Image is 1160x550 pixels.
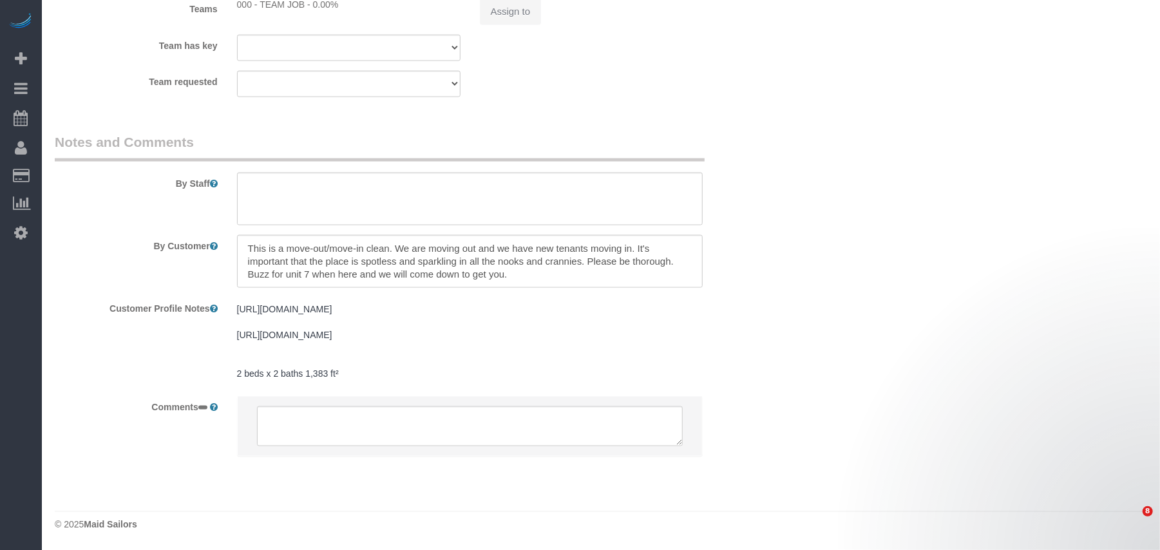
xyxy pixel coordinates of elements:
iframe: Intercom live chat [1116,506,1147,537]
iframe: Intercom notifications message [902,419,1160,515]
img: Automaid Logo [8,13,33,31]
span: 8 [1143,506,1153,517]
label: Comments [45,396,227,413]
label: Customer Profile Notes [45,298,227,315]
label: By Staff [45,173,227,190]
legend: Notes and Comments [55,133,705,162]
label: Team requested [45,71,227,88]
pre: [URL][DOMAIN_NAME] [URL][DOMAIN_NAME] 2 beds x 2 baths 1,383 ft² [237,303,703,380]
div: © 2025 [55,518,1147,531]
label: Team has key [45,35,227,52]
label: By Customer [45,235,227,252]
strong: Maid Sailors [84,520,137,530]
